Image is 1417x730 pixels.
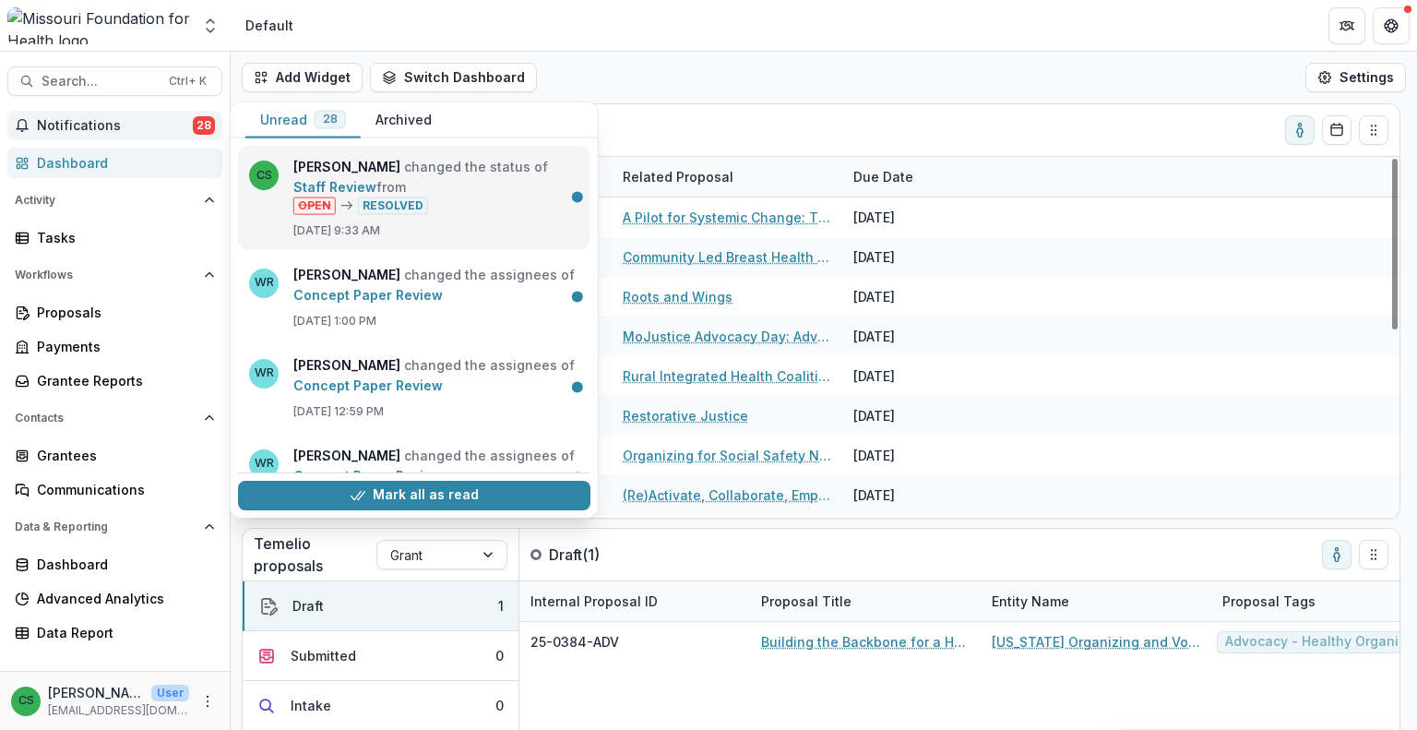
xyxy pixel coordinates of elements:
span: Activity [15,194,196,207]
div: Submitted [291,646,356,665]
a: Dashboard [7,148,222,178]
a: Grantees [7,440,222,471]
div: Ctrl + K [165,71,210,91]
button: Search... [7,66,222,96]
div: Related Proposal [612,157,842,197]
div: Entity Name [981,592,1080,611]
span: 25-0384-ADV [530,632,619,652]
div: Internal Proposal ID [519,581,750,621]
div: Chase Shiflet [18,695,34,707]
div: Proposal Title [750,581,981,621]
div: 1 [498,596,504,616]
a: Proposals [7,297,222,328]
div: Dashboard [37,555,208,574]
a: MoJustice Advocacy Day: Advancing Health and Justice Equity in [US_STATE] for Formerly and Curren... [623,327,831,346]
button: Drag [1359,115,1388,145]
a: Grantee Reports [7,365,222,396]
span: Data & Reporting [15,521,196,533]
div: Entity Name [981,581,1211,621]
div: [DATE] [842,515,981,555]
div: Due Date [842,157,981,197]
button: Settings [1305,63,1406,92]
button: Unread [245,102,361,138]
button: Archived [361,102,447,138]
a: Communications [7,474,222,505]
div: [DATE] [842,197,981,237]
div: Internal Proposal ID [519,592,669,611]
span: 28 [323,113,338,126]
span: Notifications [37,118,193,134]
a: Dashboard [7,549,222,580]
a: [US_STATE] Organizing and Voter Engagement Collaborative [992,632,1200,652]
a: Staff Review [293,179,376,195]
span: Contacts [15,412,196,425]
button: Switch Dashboard [370,63,537,92]
a: Restorative Justice [623,406,748,425]
div: Dashboard [37,153,208,173]
a: Rural Integrated Health Coalition: Advancing Health Equity in [GEOGRAPHIC_DATA][US_STATE] [623,366,831,386]
a: Data Report [7,617,222,648]
div: [DATE] [842,277,981,317]
div: Advanced Analytics [37,589,208,608]
a: Building the Backbone for a Healthier [US_STATE] [761,632,970,652]
div: Related Proposal [612,167,744,186]
button: Add Widget [242,63,363,92]
a: A Pilot for Systemic Change: The Southeast [US_STATE] Poverty Task Force [623,208,831,227]
div: Due Date [842,167,924,186]
a: Concept Paper Review [293,467,443,483]
p: Temelio proposals [254,533,376,577]
span: Search... [42,74,158,90]
p: changed the assignees of [293,354,579,395]
p: changed the status of from [293,157,579,215]
div: 0 [495,646,504,665]
span: 28 [193,116,215,135]
div: 0 [495,696,504,715]
p: User [151,685,189,701]
div: [DATE] [842,475,981,515]
div: Payments [37,337,208,356]
div: [DATE] [842,436,981,475]
div: Proposal Title [750,592,863,611]
div: [DATE] [842,356,981,396]
a: Roots and Wings [623,287,732,306]
nav: breadcrumb [238,12,301,39]
div: Data Report [37,623,208,642]
div: [DATE] [842,317,981,356]
div: Tasks [37,228,208,247]
div: Proposal Tags [1211,592,1327,611]
button: Calendar [1322,115,1352,145]
a: Community Led Breast Health Regional Hubs for Sustained System Change [623,247,831,267]
div: [DATE] [842,396,981,436]
p: changed the assignees of [293,264,579,305]
button: Open Data & Reporting [7,512,222,542]
button: Get Help [1373,7,1410,44]
button: toggle-assigned-to-me [1285,115,1315,145]
div: Draft [292,596,324,616]
div: [DATE] [842,237,981,277]
p: changed the assignees of [293,445,579,485]
img: Missouri Foundation for Health logo [7,7,190,44]
p: Draft ( 1 ) [549,544,687,566]
div: Communications [37,480,208,499]
button: Open Contacts [7,403,222,433]
div: Proposals [37,303,208,322]
button: Open Activity [7,185,222,215]
div: Intake [291,696,331,715]
button: Open entity switcher [197,7,223,44]
button: Notifications28 [7,111,222,140]
div: Grantee Reports [37,371,208,390]
a: Concept Paper Review [293,377,443,392]
button: Partners [1328,7,1365,44]
div: Default [245,16,293,35]
a: Tasks [7,222,222,253]
a: Payments [7,331,222,362]
a: (Re)Activate, Collaborate, Empower: [US_STATE]’s Blueprint for Preventing [MEDICAL_DATA] [623,485,831,505]
span: Workflows [15,269,196,281]
a: Advanced Analytics [7,583,222,614]
a: Concept Paper Review [293,286,443,302]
